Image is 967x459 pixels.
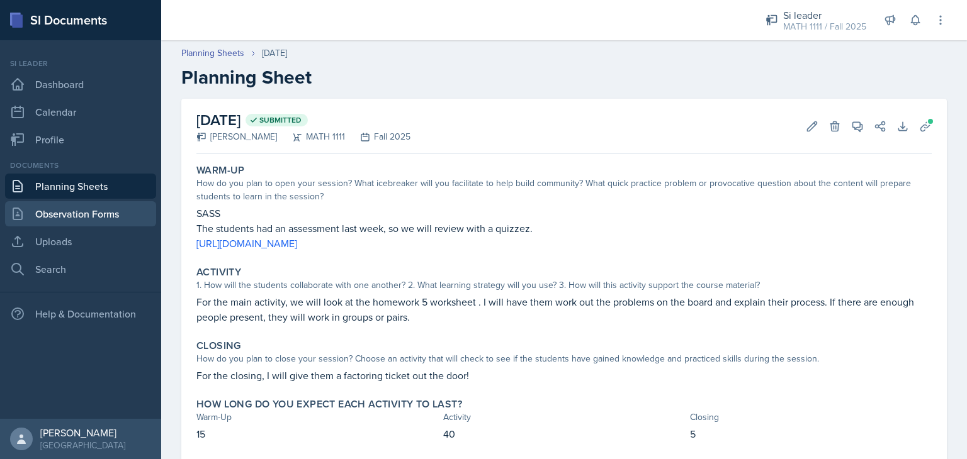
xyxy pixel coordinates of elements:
[196,130,277,143] div: [PERSON_NAME]
[196,398,462,411] label: How long do you expect each activity to last?
[5,99,156,124] a: Calendar
[196,177,932,203] div: How do you plan to open your session? What icebreaker will you facilitate to help build community...
[345,130,410,143] div: Fall 2025
[196,340,241,352] label: Closing
[443,411,685,424] div: Activity
[196,368,932,383] p: For the closing, I will give them a factoring ticket out the door!
[196,352,932,365] div: How do you plan to close your session? Choose an activity that will check to see if the students ...
[262,47,287,60] div: [DATE]
[196,236,297,250] a: [URL][DOMAIN_NAME]
[181,47,244,60] a: Planning Sheets
[783,20,866,33] div: MATH 1111 / Fall 2025
[196,426,438,441] p: 15
[783,8,866,23] div: Si leader
[690,426,932,441] p: 5
[5,72,156,97] a: Dashboard
[259,115,302,125] span: Submitted
[196,221,932,236] p: The students had an assessment last week, so we will review with a quizzez.
[690,411,932,424] div: Closing
[40,426,125,439] div: [PERSON_NAME]
[196,279,932,292] div: 1. How will the students collaborate with one another? 2. What learning strategy will you use? 3....
[181,66,947,89] h2: Planning Sheet
[277,130,345,143] div: MATH 1111
[196,411,438,424] div: Warm-Up
[196,206,932,221] p: SASS
[443,426,685,441] p: 40
[5,257,156,282] a: Search
[40,439,125,451] div: [GEOGRAPHIC_DATA]
[5,229,156,254] a: Uploads
[5,174,156,199] a: Planning Sheets
[5,201,156,226] a: Observation Forms
[5,127,156,152] a: Profile
[196,164,245,177] label: Warm-Up
[5,160,156,171] div: Documents
[5,301,156,326] div: Help & Documentation
[196,109,410,131] h2: [DATE]
[196,294,932,324] p: For the main activity, we will look at the homework 5 worksheet . I will have them work out the p...
[5,58,156,69] div: Si leader
[196,266,241,279] label: Activity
